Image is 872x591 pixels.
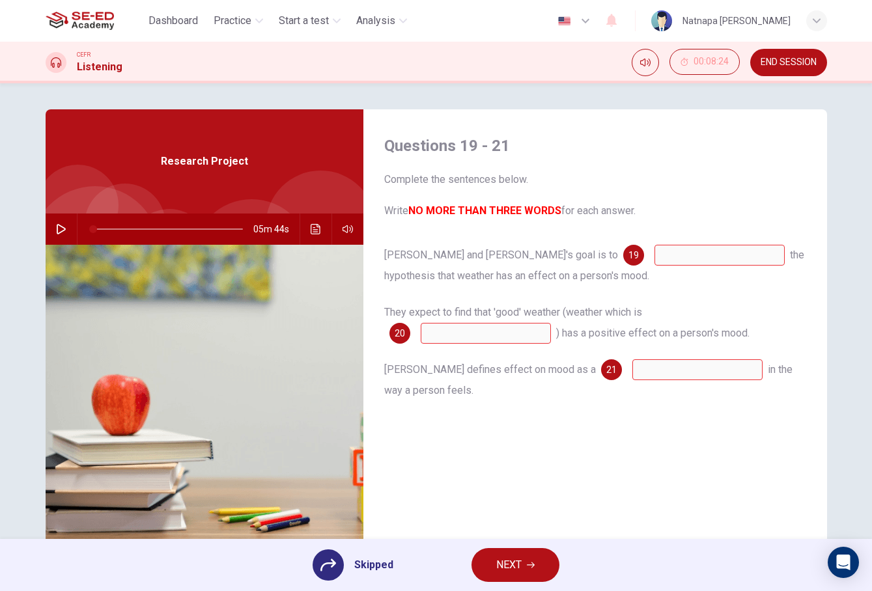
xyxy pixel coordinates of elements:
[77,59,122,75] h1: Listening
[761,57,817,68] span: END SESSION
[632,49,659,76] div: Mute
[77,50,91,59] span: CEFR
[46,245,363,562] img: Research Project
[556,16,572,26] img: en
[384,306,642,318] span: They expect to find that 'good' weather (weather which is
[143,9,203,33] button: Dashboard
[694,57,729,67] span: 00:08:24
[161,154,248,169] span: Research Project
[384,249,618,261] span: [PERSON_NAME] and [PERSON_NAME]'s goal is to
[471,548,559,582] button: NEXT
[384,172,806,219] span: Complete the sentences below. Write for each answer.
[305,213,326,245] button: Click to see the audio transcription
[279,13,329,29] span: Start a test
[354,557,393,573] span: Skipped
[384,135,806,156] h4: Questions 19 - 21
[148,13,198,29] span: Dashboard
[669,49,740,75] button: 00:08:24
[682,13,791,29] div: Natnapa [PERSON_NAME]
[214,13,251,29] span: Practice
[351,9,412,33] button: Analysis
[208,9,268,33] button: Practice
[395,329,405,338] span: 20
[46,8,144,34] a: SE-ED Academy logo
[384,363,596,376] span: [PERSON_NAME] defines effect on mood as a
[750,49,827,76] button: END SESSION
[408,204,561,217] b: NO MORE THAN THREE WORDS
[651,10,672,31] img: Profile picture
[556,327,750,339] span: ) has a positive effect on a person's mood.
[496,556,522,574] span: NEXT
[253,213,300,245] span: 05m 44s
[606,365,617,374] span: 21
[669,49,740,76] div: Hide
[356,13,395,29] span: Analysis
[274,9,346,33] button: Start a test
[828,547,859,578] div: Open Intercom Messenger
[628,251,639,260] span: 19
[46,8,114,34] img: SE-ED Academy logo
